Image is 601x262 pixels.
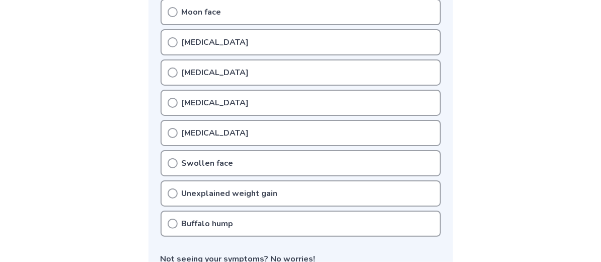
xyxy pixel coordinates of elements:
[182,97,249,109] p: [MEDICAL_DATA]
[182,6,221,18] p: Moon face
[182,157,234,169] p: Swollen face
[182,67,249,79] p: [MEDICAL_DATA]
[182,127,249,139] p: [MEDICAL_DATA]
[182,218,234,230] p: Buffalo hump
[182,36,249,48] p: [MEDICAL_DATA]
[182,187,278,200] p: Unexplained weight gain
